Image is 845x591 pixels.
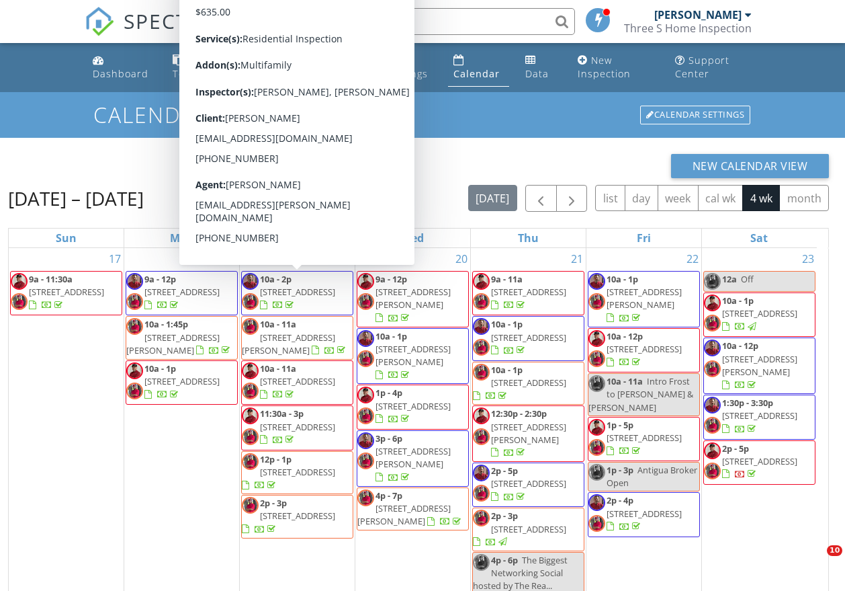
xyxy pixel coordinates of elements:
span: [STREET_ADDRESS] [491,477,566,489]
button: 4 wk [742,185,780,211]
a: 11:30a - 3p [STREET_ADDRESS] [241,405,353,450]
a: 4p - 7p [STREET_ADDRESS][PERSON_NAME] [357,489,463,527]
span: 10a - 12p [607,330,643,342]
a: 10a - 11a [STREET_ADDRESS][PERSON_NAME] [242,318,348,356]
span: 1:30p - 3:30p [722,397,773,409]
button: Next [556,185,588,212]
img: img_0897.jpg [704,294,721,311]
div: Metrics [322,67,359,80]
a: 12:30p - 2:30p [STREET_ADDRESS][PERSON_NAME] [491,407,566,459]
span: [STREET_ADDRESS][PERSON_NAME] [357,502,451,527]
span: 10a - 11a [607,375,643,387]
img: img_0897.jpg [357,387,374,403]
a: 9a - 12p [STREET_ADDRESS] [126,271,238,315]
span: 2p - 5p [722,442,749,455]
a: 2p - 3p [STREET_ADDRESS] [241,495,353,539]
a: 10a - 1p [STREET_ADDRESS] [722,294,797,332]
img: img_0544.jpg [588,439,605,456]
img: img_0897.jpg [11,273,28,290]
span: [STREET_ADDRESS] [144,286,220,298]
img: 20240919_174810.jpg [357,330,374,347]
a: 9a - 12p [STREET_ADDRESS] [144,273,220,311]
span: 10a - 1p [375,330,407,342]
a: Dashboard [87,48,157,87]
a: New Inspection [572,48,659,87]
a: 10a - 1p [STREET_ADDRESS] [472,362,584,405]
span: [STREET_ADDRESS][PERSON_NAME] [722,353,797,378]
span: 2p - 3p [491,510,518,522]
img: 20240919_174810.jpg [473,318,490,335]
span: 9a - 12p [375,273,407,285]
span: 10a - 1p [144,362,176,375]
div: Support Center [675,54,729,80]
span: SPECTORA [124,7,234,35]
a: 1p - 4p [STREET_ADDRESS] [375,387,451,424]
span: 9a - 12p [144,273,176,285]
button: list [595,185,625,211]
a: Calendar [448,48,509,87]
a: 2p - 3p [STREET_ADDRESS] [473,510,566,547]
span: [STREET_ADDRESS] [260,421,335,433]
a: Go to August 21, 2025 [568,248,586,270]
span: [STREET_ADDRESS] [375,400,451,412]
a: 9a - 11:30a [STREET_ADDRESS] [29,273,104,311]
img: img_0897.jpg [473,407,490,424]
span: 10a - 12p [722,340,758,352]
a: 9a - 12p [STREET_ADDRESS][PERSON_NAME] [375,273,451,324]
a: Go to August 19, 2025 [337,248,355,270]
img: 20240919_174810.jpg [242,273,259,290]
a: 10a - 1p [STREET_ADDRESS] [472,316,584,360]
span: Antigua Broker Open [607,464,697,489]
img: img_0897.jpg [242,362,259,379]
span: 11:30a - 3p [260,407,304,420]
img: img_0544.jpg [126,318,143,335]
a: 10a - 1p [STREET_ADDRESS][PERSON_NAME] [588,271,700,327]
a: 10a - 1p [STREET_ADDRESS][PERSON_NAME] [607,273,682,324]
img: The Best Home Inspection Software - Spectora [85,7,114,36]
a: Wednesday [398,229,427,247]
img: 20240919_174810.jpg [588,494,605,511]
span: [STREET_ADDRESS] [722,409,797,422]
img: img_0897.jpg [473,273,490,290]
img: img_0544.jpg [588,515,605,532]
a: 3p - 6p [STREET_ADDRESS][PERSON_NAME] [357,430,469,487]
img: img_0544.jpg [473,554,490,571]
a: Thursday [515,229,541,247]
img: img_0544.jpg [357,293,374,310]
span: [STREET_ADDRESS][PERSON_NAME] [375,286,451,311]
img: img_0544.jpg [588,464,605,481]
img: 20240919_174810.jpg [357,432,374,449]
span: [STREET_ADDRESS] [607,343,682,355]
span: 2p - 4p [607,494,633,506]
img: img_0544.jpg [126,383,143,399]
img: img_0544.jpg [357,350,374,367]
img: img_0544.jpg [242,318,259,335]
a: 2p - 5p [STREET_ADDRESS] [722,442,797,480]
span: 10a - 1p [491,364,523,376]
a: 9a - 11:30a [STREET_ADDRESS] [10,271,122,315]
a: 10a - 11a [STREET_ADDRESS] [260,362,335,400]
span: 3p - 6p [375,432,402,444]
a: 10a - 1p [STREET_ADDRESS] [126,360,238,405]
button: month [779,185,829,211]
a: Calendar Settings [639,104,752,126]
div: Calendar Settings [640,106,750,124]
span: [STREET_ADDRESS] [491,286,566,298]
span: Intro Frost to [PERSON_NAME] & [PERSON_NAME] [588,375,693,413]
span: 4p - 6p [491,554,518,566]
a: 11:30a - 3p [STREET_ADDRESS] [260,407,335,445]
a: Go to August 17, 2025 [106,248,124,270]
span: 10 [827,545,842,556]
span: [STREET_ADDRESS] [607,508,682,520]
a: Go to August 22, 2025 [684,248,701,270]
a: 10a - 1p [STREET_ADDRESS] [144,362,220,400]
img: img_0897.jpg [588,330,605,347]
a: 12p - 1p [STREET_ADDRESS] [241,451,353,495]
img: img_0544.jpg [704,463,721,479]
a: 10a - 12p [STREET_ADDRESS][PERSON_NAME] [703,338,815,394]
a: 10a - 1p [STREET_ADDRESS][PERSON_NAME] [375,330,451,381]
img: img_0544.jpg [704,417,721,434]
span: 1p - 3p [607,464,633,476]
div: Calendar [453,67,500,80]
span: 4p - 7p [375,489,402,502]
